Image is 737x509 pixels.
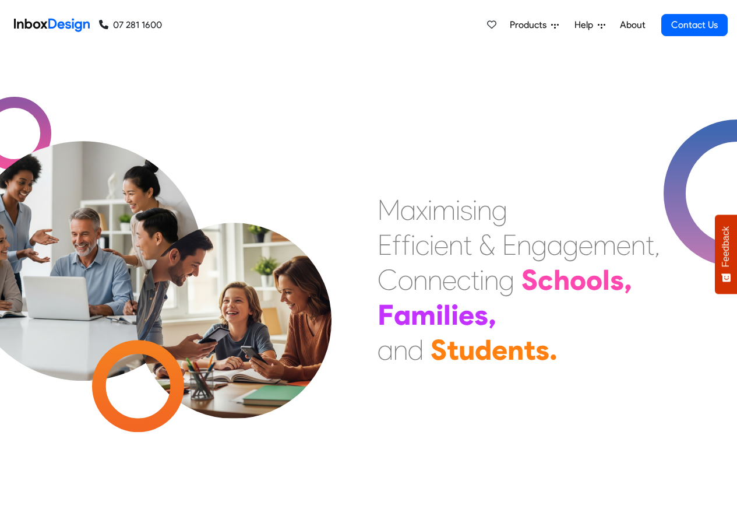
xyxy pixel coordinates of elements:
div: s [474,297,488,332]
div: g [531,227,547,262]
div: i [472,192,477,227]
div: o [586,262,602,297]
div: e [434,227,449,262]
div: l [443,297,451,332]
div: i [451,297,459,332]
div: n [631,227,646,262]
a: Help [570,13,610,37]
div: S [431,332,447,367]
div: n [428,262,442,297]
div: h [553,262,570,297]
div: M [378,192,400,227]
div: e [459,297,474,332]
div: o [570,262,586,297]
div: e [442,262,457,297]
div: , [488,297,496,332]
div: c [538,262,553,297]
div: e [616,227,631,262]
div: t [646,227,654,262]
div: Maximising Efficient & Engagement, Connecting Schools, Families, and Students. [378,192,660,367]
div: E [502,227,517,262]
a: Products [505,13,563,37]
div: f [401,227,411,262]
a: Contact Us [661,14,728,36]
div: t [524,332,535,367]
div: g [492,192,507,227]
a: 07 281 1600 [99,18,162,32]
div: . [549,332,558,367]
div: e [492,332,507,367]
div: n [484,262,499,297]
div: a [394,297,411,332]
div: n [517,227,531,262]
span: Help [574,18,598,32]
div: n [449,227,463,262]
div: a [547,227,563,262]
div: S [521,262,538,297]
div: m [411,297,436,332]
div: d [475,332,492,367]
div: a [400,192,416,227]
div: i [456,192,460,227]
button: Feedback - Show survey [715,215,737,294]
div: m [593,227,616,262]
div: n [393,332,408,367]
div: i [429,227,434,262]
div: f [392,227,401,262]
div: c [415,227,429,262]
span: Feedback [721,226,731,267]
div: , [654,227,660,262]
div: s [610,262,624,297]
div: a [378,332,393,367]
div: u [459,332,475,367]
div: c [457,262,471,297]
div: i [411,227,415,262]
div: i [436,297,443,332]
div: m [432,192,456,227]
div: t [447,332,459,367]
div: g [563,227,579,262]
div: g [499,262,514,297]
div: i [428,192,432,227]
img: parents_with_child.png [112,174,356,419]
div: e [579,227,593,262]
div: n [507,332,524,367]
div: t [463,227,472,262]
span: Products [510,18,551,32]
div: E [378,227,392,262]
div: & [479,227,495,262]
div: s [460,192,472,227]
div: C [378,262,398,297]
div: , [624,262,632,297]
div: d [408,332,424,367]
div: o [398,262,413,297]
div: F [378,297,394,332]
div: n [413,262,428,297]
div: s [535,332,549,367]
div: l [602,262,610,297]
div: x [416,192,428,227]
div: n [477,192,492,227]
div: i [479,262,484,297]
div: t [471,262,479,297]
a: About [616,13,648,37]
